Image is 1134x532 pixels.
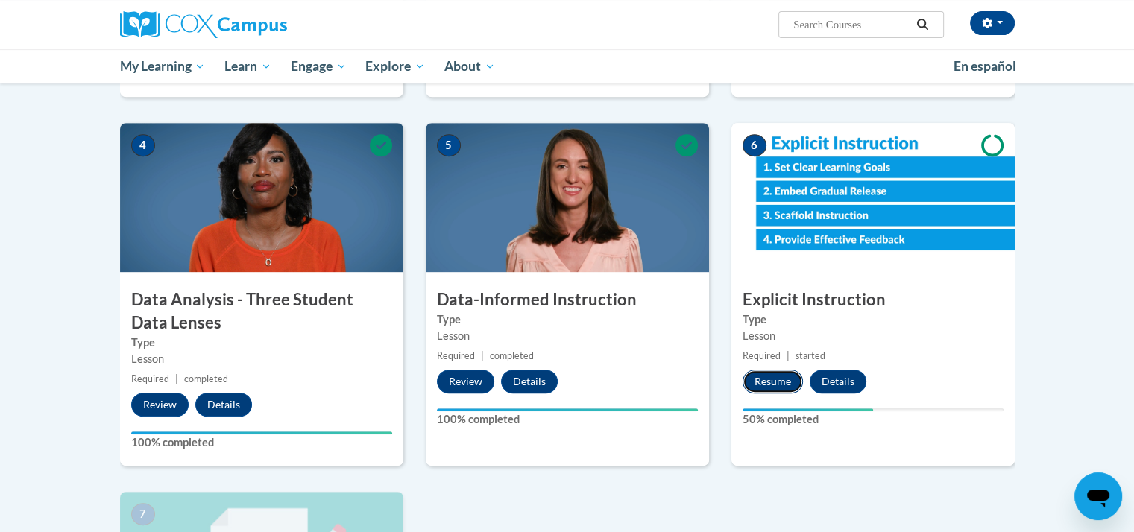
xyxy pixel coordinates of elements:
iframe: Button to launch messaging window, conversation in progress [1074,472,1122,520]
span: | [481,350,484,361]
div: Lesson [437,328,698,344]
div: Lesson [131,351,392,367]
button: Details [810,370,866,393]
button: Review [131,393,189,417]
span: En español [954,58,1016,74]
span: 7 [131,503,155,525]
img: Cox Campus [120,11,287,38]
span: completed [490,350,534,361]
span: Engage [291,57,347,75]
span: completed [184,373,228,384]
h3: Data-Informed Instruction [426,288,709,311]
div: Main menu [98,49,1037,83]
button: Account Settings [970,11,1015,35]
span: 4 [131,134,155,156]
a: Cox Campus [120,11,403,38]
span: Required [743,350,781,361]
label: Type [437,311,698,328]
input: Search Courses [792,16,911,34]
span: | [175,373,178,384]
button: Details [195,393,252,417]
label: 100% completed [131,434,392,451]
div: Lesson [743,328,1004,344]
a: About [435,49,505,83]
h3: Explicit Instruction [731,288,1015,311]
span: Required [131,373,169,384]
span: Learn [224,57,271,75]
a: Engage [281,49,356,83]
div: Your progress [131,431,392,434]
label: 100% completed [437,411,698,428]
button: Details [501,370,558,393]
span: 6 [743,134,766,156]
label: Type [131,335,392,351]
span: 5 [437,134,461,156]
img: Course Image [120,123,403,272]
button: Search [911,16,933,34]
img: Course Image [426,123,709,272]
span: My Learning [119,57,205,75]
a: Learn [215,49,281,83]
label: 50% completed [743,411,1004,428]
div: Your progress [743,408,873,411]
span: Required [437,350,475,361]
img: Course Image [731,123,1015,272]
a: My Learning [110,49,215,83]
a: Explore [356,49,435,83]
span: started [796,350,825,361]
a: En español [944,51,1026,82]
span: About [444,57,495,75]
label: Type [743,311,1004,328]
div: Your progress [437,408,698,411]
button: Review [437,370,494,393]
h3: Data Analysis - Three Student Data Lenses [120,288,403,335]
button: Resume [743,370,803,393]
span: Explore [365,57,425,75]
span: | [787,350,790,361]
